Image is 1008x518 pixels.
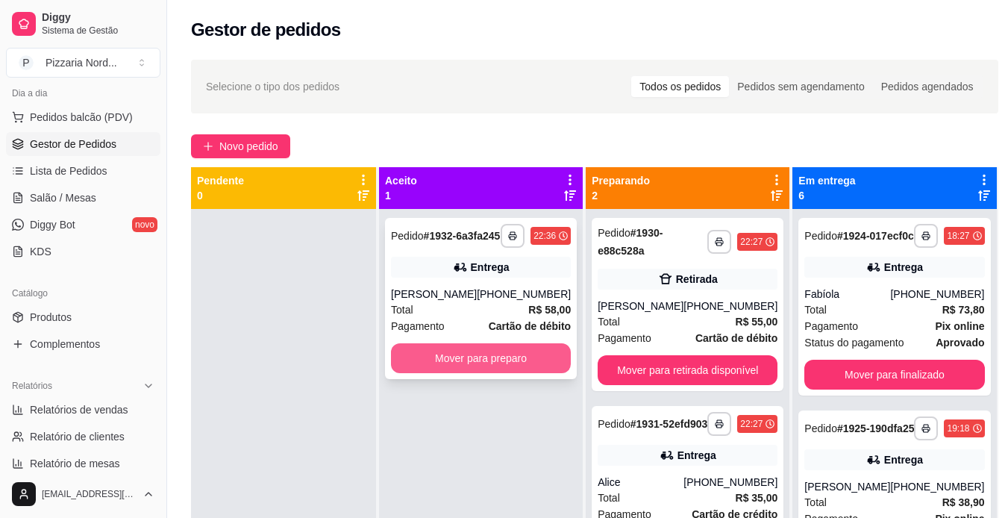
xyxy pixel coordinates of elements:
[598,227,663,257] strong: # 1930-e88c528a
[30,217,75,232] span: Diggy Bot
[798,188,855,203] p: 6
[42,488,137,500] span: [EMAIL_ADDRESS][DOMAIN_NAME]
[391,343,571,373] button: Mover para preparo
[804,318,858,334] span: Pagamento
[942,496,985,508] strong: R$ 38,90
[598,475,683,490] div: Alice
[191,18,341,42] h2: Gestor de pedidos
[391,230,424,242] span: Pedido
[391,302,413,318] span: Total
[873,76,982,97] div: Pedidos agendados
[6,81,160,105] div: Dia a dia
[30,456,120,471] span: Relatório de mesas
[471,260,510,275] div: Entrega
[695,332,777,344] strong: Cartão de débito
[203,141,213,152] span: plus
[391,318,445,334] span: Pagamento
[30,137,116,152] span: Gestor de Pedidos
[206,78,339,95] span: Selecione o tipo dos pedidos
[936,337,984,349] strong: aprovado
[736,492,778,504] strong: R$ 35,00
[385,173,417,188] p: Aceito
[391,287,477,302] div: [PERSON_NAME]
[683,299,777,313] div: [PHONE_NUMBER]
[6,305,160,329] a: Produtos
[30,190,96,205] span: Salão / Mesas
[736,316,778,328] strong: R$ 55,00
[890,479,984,494] div: [PHONE_NUMBER]
[30,429,125,444] span: Relatório de clientes
[6,332,160,356] a: Complementos
[598,299,683,313] div: [PERSON_NAME]
[890,287,984,302] div: [PHONE_NUMBER]
[676,272,718,287] div: Retirada
[6,159,160,183] a: Lista de Pedidos
[30,402,128,417] span: Relatórios de vendas
[6,476,160,512] button: [EMAIL_ADDRESS][DOMAIN_NAME]
[19,55,34,70] span: P
[798,173,855,188] p: Em entrega
[6,281,160,305] div: Catálogo
[884,452,923,467] div: Entrega
[191,134,290,158] button: Novo pedido
[6,398,160,422] a: Relatórios de vendas
[740,236,763,248] div: 22:27
[219,138,278,155] span: Novo pedido
[30,110,133,125] span: Pedidos balcão (PDV)
[592,188,650,203] p: 2
[598,227,630,239] span: Pedido
[30,163,107,178] span: Lista de Pedidos
[935,320,984,332] strong: Pix online
[947,422,969,434] div: 19:18
[46,55,117,70] div: Pizzaria Nord ...
[598,355,777,385] button: Mover para retirada disponível
[6,240,160,263] a: KDS
[804,334,904,351] span: Status do pagamento
[631,76,729,97] div: Todos os pedidos
[6,213,160,237] a: Diggy Botnovo
[804,230,837,242] span: Pedido
[942,304,985,316] strong: R$ 73,80
[12,380,52,392] span: Relatórios
[424,230,501,242] strong: # 1932-6a3fa245
[6,132,160,156] a: Gestor de Pedidos
[598,313,620,330] span: Total
[42,25,154,37] span: Sistema de Gestão
[6,105,160,129] button: Pedidos balcão (PDV)
[804,422,837,434] span: Pedido
[804,494,827,511] span: Total
[630,418,708,430] strong: # 1931-52efd903
[385,188,417,203] p: 1
[598,418,630,430] span: Pedido
[533,230,556,242] div: 22:36
[197,188,244,203] p: 0
[837,422,915,434] strong: # 1925-190dfa25
[804,302,827,318] span: Total
[884,260,923,275] div: Entrega
[804,360,984,390] button: Mover para finalizado
[528,304,571,316] strong: R$ 58,00
[598,330,651,346] span: Pagamento
[804,479,890,494] div: [PERSON_NAME]
[683,475,777,490] div: [PHONE_NUMBER]
[30,244,51,259] span: KDS
[6,186,160,210] a: Salão / Mesas
[6,48,160,78] button: Select a team
[740,418,763,430] div: 22:27
[598,490,620,506] span: Total
[804,287,890,302] div: Fabíola
[677,448,716,463] div: Entrega
[6,6,160,42] a: DiggySistema de Gestão
[30,310,72,325] span: Produtos
[592,173,650,188] p: Preparando
[489,320,571,332] strong: Cartão de débito
[6,452,160,475] a: Relatório de mesas
[42,11,154,25] span: Diggy
[947,230,969,242] div: 18:27
[30,337,100,352] span: Complementos
[729,76,872,97] div: Pedidos sem agendamento
[477,287,571,302] div: [PHONE_NUMBER]
[6,425,160,449] a: Relatório de clientes
[837,230,914,242] strong: # 1924-017ecf0c
[197,173,244,188] p: Pendente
